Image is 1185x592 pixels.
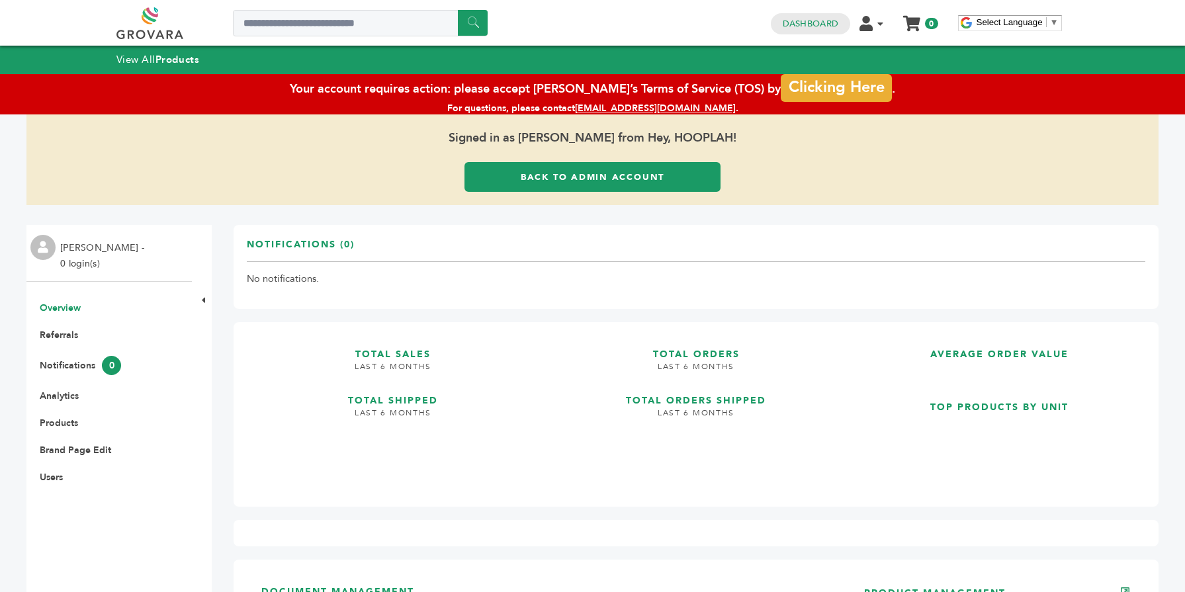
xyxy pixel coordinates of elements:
span: 0 [925,18,938,29]
a: Referrals [40,329,78,341]
a: AVERAGE ORDER VALUE [853,335,1145,378]
a: Products [40,417,78,429]
a: Notifications0 [40,359,121,372]
a: Dashboard [783,18,838,30]
h4: LAST 6 MONTHS [550,407,842,429]
a: [EMAIL_ADDRESS][DOMAIN_NAME] [575,102,736,114]
h4: LAST 6 MONTHS [550,361,842,382]
h3: TOTAL SALES [247,335,539,361]
h3: TOTAL SHIPPED [247,382,539,407]
input: Search a product or brand... [233,10,488,36]
h4: LAST 6 MONTHS [247,407,539,429]
h3: TOTAL ORDERS [550,335,842,361]
a: TOTAL ORDERS LAST 6 MONTHS TOTAL ORDERS SHIPPED LAST 6 MONTHS [550,335,842,483]
h3: TOTAL ORDERS SHIPPED [550,382,842,407]
span: Select Language [977,17,1043,27]
a: View AllProducts [116,53,200,66]
span: 0 [102,356,121,375]
li: [PERSON_NAME] - 0 login(s) [60,240,148,272]
h4: LAST 6 MONTHS [247,361,539,382]
a: Brand Page Edit [40,444,111,456]
a: Back to Admin Account [464,162,720,192]
span: Signed in as [PERSON_NAME] from Hey, HOOPLAH! [26,114,1159,162]
a: TOTAL SALES LAST 6 MONTHS TOTAL SHIPPED LAST 6 MONTHS [247,335,539,483]
a: TOP PRODUCTS BY UNIT [853,388,1145,483]
a: My Cart [904,12,919,26]
h3: TOP PRODUCTS BY UNIT [853,388,1145,414]
a: Clicking Here [781,73,892,101]
img: profile.png [30,235,56,260]
strong: Products [155,53,199,66]
a: Users [40,471,63,484]
a: Analytics [40,390,79,402]
a: Overview [40,302,81,314]
a: Select Language​ [977,17,1059,27]
span: ​ [1046,17,1047,27]
h3: AVERAGE ORDER VALUE [853,335,1145,361]
h3: Notifications (0) [247,238,355,261]
td: No notifications. [247,262,1145,296]
span: ▼ [1050,17,1059,27]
